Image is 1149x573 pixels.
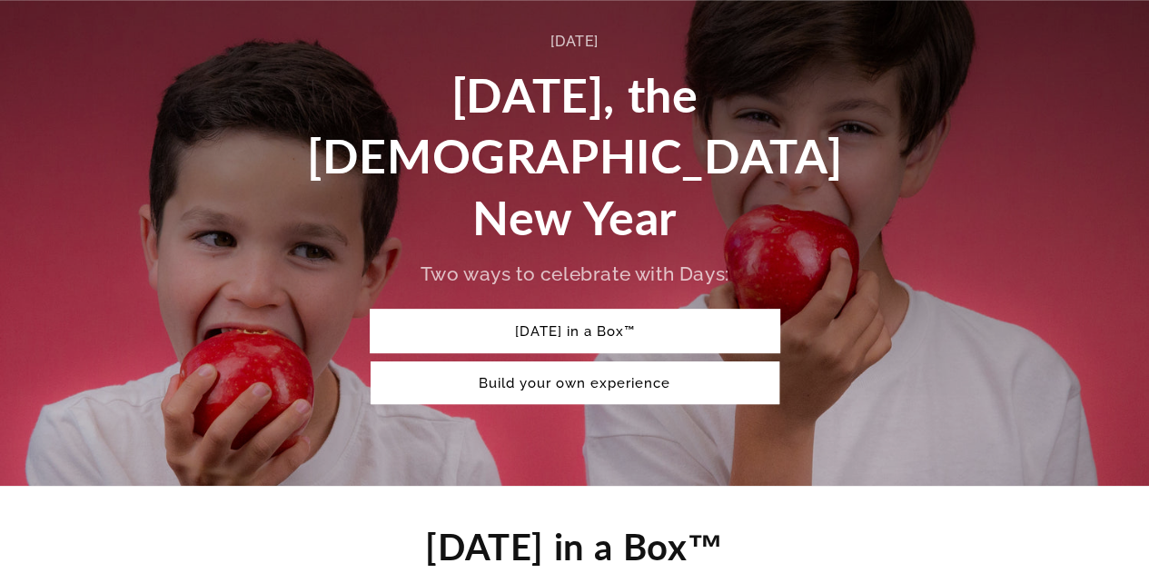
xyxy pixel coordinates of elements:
[298,29,852,55] div: [DATE]
[371,310,779,352] a: [DATE] in a Box™
[425,525,724,568] span: [DATE] in a Box™
[307,66,842,245] span: [DATE], the [DEMOGRAPHIC_DATA] New Year
[420,262,728,285] span: Two ways to celebrate with Days:
[371,361,779,404] a: Build your own experience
